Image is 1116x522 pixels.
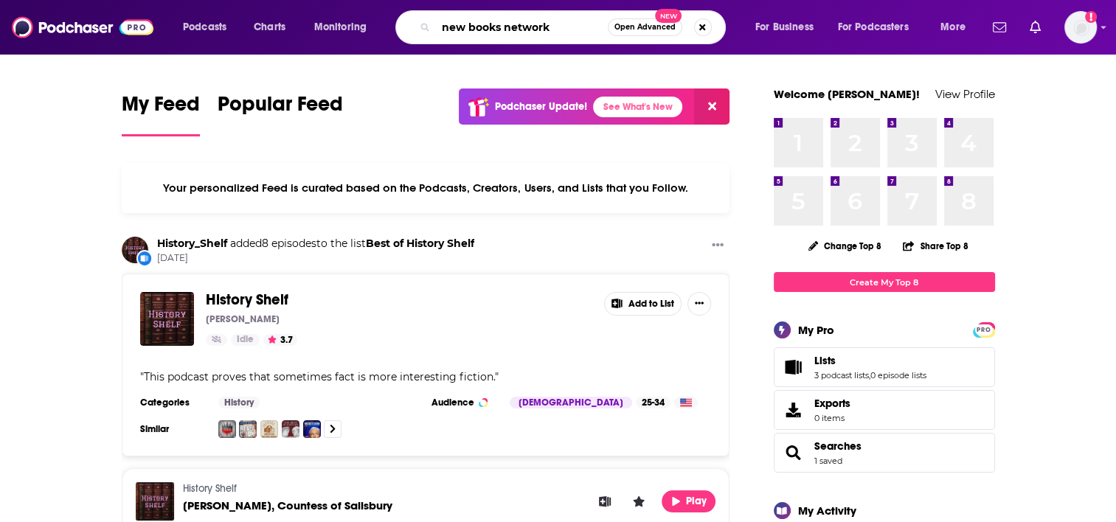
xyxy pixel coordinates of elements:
[122,91,200,136] a: My Feed
[774,347,995,387] span: Lists
[800,237,891,255] button: Change Top 8
[122,237,148,263] img: History_Shelf
[687,292,711,316] button: Show More Button
[140,370,499,383] span: " "
[1085,11,1097,23] svg: Add a profile image
[869,370,870,380] span: ,
[157,237,227,250] a: History_Shelf
[935,87,995,101] a: View Profile
[206,313,280,325] p: [PERSON_NAME]
[173,15,246,39] button: open menu
[975,324,993,335] a: PRO
[779,400,808,420] span: Exports
[239,420,257,438] img: Vulgar History: Revolution
[940,17,966,38] span: More
[774,390,995,430] a: Exports
[206,290,288,309] span: History Shelf
[237,333,254,347] span: Idle
[183,498,392,512] span: [PERSON_NAME], Countess of Salisbury
[828,15,930,39] button: open menu
[140,423,207,435] h3: Similar
[814,456,842,466] a: 1 saved
[136,482,174,521] img: Margaret Pole, Countess of Salisbury
[593,97,682,117] a: See What's New
[282,420,299,438] img: The Rest Is History
[144,370,495,383] span: This podcast proves that sometimes fact is more interesting fiction.
[206,292,288,308] a: History Shelf
[774,272,995,292] a: Create My Top 8
[136,250,153,266] div: New List
[779,442,808,463] a: Searches
[432,397,498,408] h3: Audience
[655,9,682,23] span: New
[628,490,650,512] button: Leave a Rating
[814,413,850,423] span: 0 items
[798,323,834,337] div: My Pro
[1064,11,1097,43] img: User Profile
[774,87,920,101] a: Welcome [PERSON_NAME]!
[1064,11,1097,43] span: Logged in as PUPPublicity
[218,397,260,408] a: History
[140,292,194,346] img: History Shelf
[254,17,285,38] span: Charts
[662,490,715,512] button: Play
[1064,11,1097,43] button: Show profile menu
[366,237,474,250] a: Best of History Shelf
[975,324,993,335] span: PRO
[12,13,153,41] a: Podchaser - Follow, Share and Rate Podcasts
[774,433,995,473] span: Searches
[218,91,343,125] span: Popular Feed
[304,15,386,39] button: open menu
[814,397,850,410] span: Exports
[755,17,814,38] span: For Business
[409,10,740,44] div: Search podcasts, credits, & more...
[814,439,862,453] a: Searches
[870,370,926,380] a: 0 episode lists
[614,24,676,31] span: Open Advanced
[838,17,909,38] span: For Podcasters
[594,490,616,512] button: Add to List
[987,15,1012,40] a: Show notifications dropdown
[183,17,226,38] span: Podcasts
[636,397,670,408] div: 25-34
[706,237,729,255] button: Show More Button
[122,163,730,213] div: Your personalized Feed is curated based on the Podcasts, Creators, Users, and Lists that you Follow.
[303,420,321,438] img: The Weekly Show with Jon Stewart
[436,15,608,39] input: Search podcasts, credits, & more...
[686,495,708,507] span: Play
[608,18,682,36] button: Open AdvancedNew
[814,370,869,380] a: 3 podcast lists
[260,420,278,438] img: American History Remix
[218,420,236,438] img: Noble Blood
[814,354,836,367] span: Lists
[930,15,984,39] button: open menu
[1024,15,1047,40] a: Show notifications dropdown
[814,354,926,367] a: Lists
[779,357,808,377] a: Lists
[218,91,343,136] a: Popular Feed
[183,499,392,512] a: Margaret Pole, Countess of Salisbury
[263,334,297,346] button: 3.7
[183,482,237,495] a: History Shelf
[230,237,316,250] span: added 8 episodes
[902,232,968,260] button: Share Top 8
[140,397,207,408] h3: Categories
[157,252,474,265] span: [DATE]
[231,334,260,346] a: Idle
[122,91,200,125] span: My Feed
[495,100,587,113] p: Podchaser Update!
[604,292,682,316] button: Add to List
[244,15,294,39] a: Charts
[798,504,856,518] div: My Activity
[157,237,474,251] h3: to the list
